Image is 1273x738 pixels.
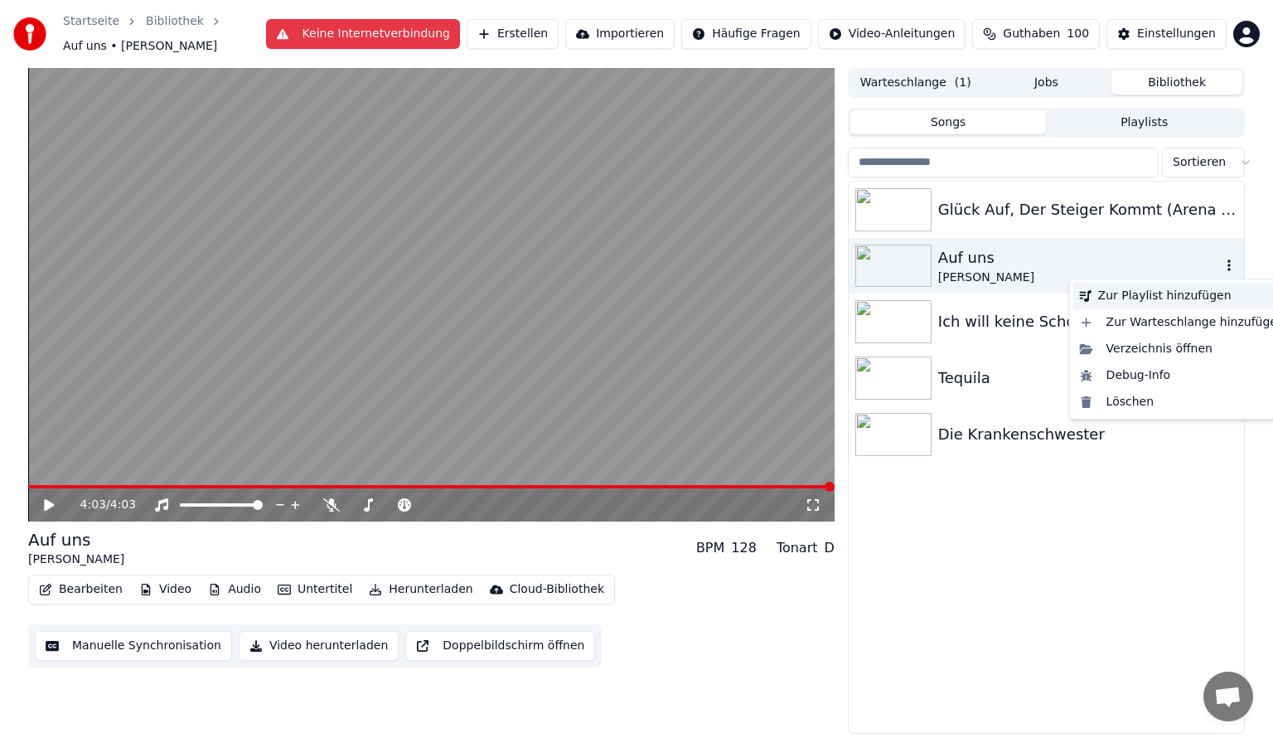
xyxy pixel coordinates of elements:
span: 4:03 [80,497,106,513]
button: Video [133,578,198,601]
button: Jobs [981,70,1112,95]
button: Video-Anleitungen [818,19,966,49]
button: Herunterladen [362,578,479,601]
div: Cloud-Bibliothek [510,581,604,598]
div: / [80,497,120,513]
span: 100 [1067,26,1089,42]
button: Einstellungen [1106,19,1227,49]
div: Tonart [777,538,818,558]
nav: breadcrumb [63,13,266,55]
div: Auf uns [28,528,124,551]
button: Audio [201,578,268,601]
div: Auf uns [938,246,1221,269]
button: Songs [850,110,1047,134]
span: Sortieren [1173,154,1226,171]
span: Auf uns • [PERSON_NAME] [63,38,217,55]
img: youka [13,17,46,51]
div: [PERSON_NAME] [938,269,1221,286]
a: Startseite [63,13,119,30]
button: Bibliothek [1111,70,1242,95]
span: 4:03 [110,497,136,513]
a: Chat öffnen [1203,672,1253,721]
button: Video herunterladen [239,631,399,661]
div: [PERSON_NAME] [28,551,124,568]
div: Ich will keine Schokolade [938,310,1237,333]
div: 128 [731,538,757,558]
button: Guthaben100 [972,19,1100,49]
button: Häufige Fragen [681,19,811,49]
button: Keine Internetverbindung [266,19,460,49]
div: BPM [696,538,724,558]
button: Warteschlange [850,70,981,95]
div: Einstellungen [1137,26,1216,42]
span: ( 1 ) [955,75,971,91]
div: Glück Auf, Der Steiger Kommt (Arena Version) [938,198,1237,221]
div: D [825,538,835,558]
a: Bibliothek [146,13,204,30]
span: Guthaben [1003,26,1060,42]
button: Doppelbildschirm öffnen [405,631,595,661]
div: Tequila [938,367,1237,390]
button: Bearbeiten [32,578,129,601]
button: Playlists [1046,110,1242,134]
div: Die Krankenschwester [938,423,1237,446]
button: Importieren [565,19,675,49]
button: Untertitel [271,578,359,601]
button: Erstellen [467,19,559,49]
button: Manuelle Synchronisation [35,631,232,661]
